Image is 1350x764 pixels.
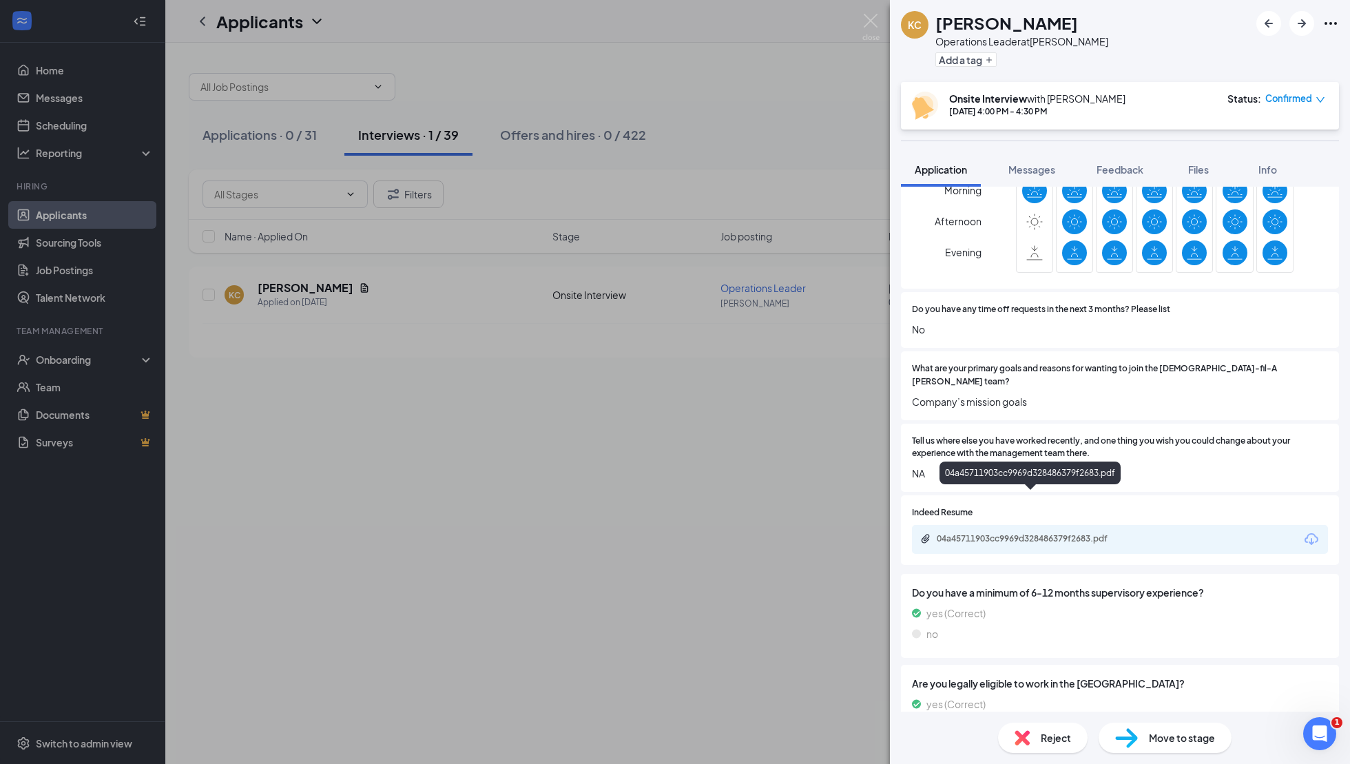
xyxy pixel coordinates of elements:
span: Reject [1041,730,1071,745]
span: no [926,626,938,641]
a: Paperclip04a45711903cc9969d328486379f2683.pdf [920,533,1143,546]
span: Do you have any time off requests in the next 3 months? Please list [912,303,1170,316]
span: Indeed Resume [912,506,973,519]
h1: [PERSON_NAME] [935,11,1078,34]
svg: Download [1303,531,1320,548]
svg: Plus [985,56,993,64]
span: down [1316,95,1325,105]
span: Files [1188,163,1209,176]
span: NA [912,466,1328,481]
span: No [912,322,1328,337]
span: Tell us where else you have worked recently, and one thing you wish you could change about your e... [912,435,1328,461]
button: ArrowRight [1289,11,1314,36]
b: Onsite Interview [949,92,1027,105]
svg: Ellipses [1322,15,1339,32]
span: yes (Correct) [926,606,986,621]
span: yes (Correct) [926,696,986,712]
span: Info [1258,163,1277,176]
div: with [PERSON_NAME] [949,92,1125,105]
span: Are you legally eligible to work in the [GEOGRAPHIC_DATA]? [912,676,1328,691]
span: 1 [1331,717,1342,728]
svg: ArrowRight [1294,15,1310,32]
button: PlusAdd a tag [935,52,997,67]
button: ArrowLeftNew [1256,11,1281,36]
span: Do you have a minimum of 6-12 months supervisory experience? [912,585,1328,600]
span: Application [915,163,967,176]
div: Status : [1227,92,1261,105]
span: Messages [1008,163,1055,176]
svg: Paperclip [920,533,931,544]
span: Move to stage [1149,730,1215,745]
div: 04a45711903cc9969d328486379f2683.pdf [937,533,1130,544]
div: Operations Leader at [PERSON_NAME] [935,34,1108,48]
svg: ArrowLeftNew [1260,15,1277,32]
span: What are your primary goals and reasons for wanting to join the [DEMOGRAPHIC_DATA]-fil-A [PERSON_... [912,362,1328,389]
iframe: Intercom live chat [1303,717,1336,750]
span: Evening [945,240,982,265]
span: Feedback [1097,163,1143,176]
span: Company’s mission goals [912,394,1328,409]
div: 04a45711903cc9969d328486379f2683.pdf [939,462,1121,484]
div: [DATE] 4:00 PM - 4:30 PM [949,105,1125,117]
span: Morning [944,178,982,203]
span: Afternoon [935,209,982,234]
div: KC [908,18,922,32]
span: Confirmed [1265,92,1312,105]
